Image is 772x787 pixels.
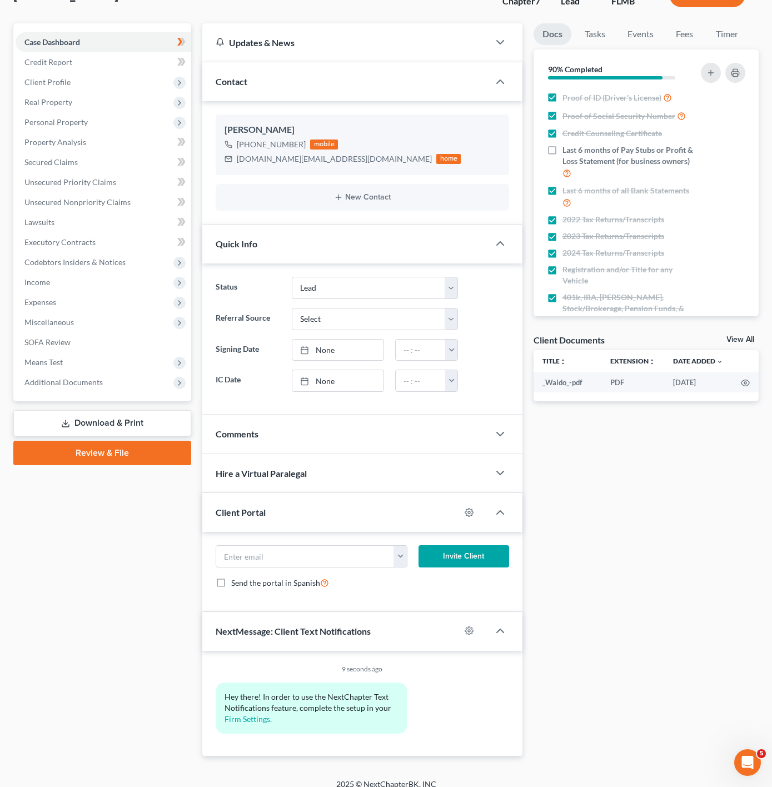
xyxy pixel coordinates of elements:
[562,247,664,258] span: 2024 Tax Returns/Transcripts
[24,97,72,107] span: Real Property
[225,692,391,713] span: Hey there! In order to use the NextChapter Text Notifications feature, complete the setup in your
[16,32,191,52] a: Case Dashboard
[216,507,266,517] span: Client Portal
[24,297,56,307] span: Expenses
[24,117,88,127] span: Personal Property
[216,468,307,479] span: Hire a Virtual Paralegal
[292,340,383,361] a: None
[667,23,703,45] a: Fees
[562,292,693,325] span: 401k, IRA, [PERSON_NAME], Stock/Brokerage, Pension Funds, & Retirement account statements
[734,749,761,776] iframe: Intercom live chat
[534,372,601,392] td: _Waldo_-pdf
[216,626,371,636] span: NextMessage: Client Text Notifications
[24,137,86,147] span: Property Analysis
[225,193,500,202] button: New Contact
[225,714,272,724] a: Firm Settings.
[649,358,655,365] i: unfold_more
[210,370,286,392] label: IC Date
[542,357,566,365] a: Titleunfold_more
[562,264,693,286] span: Registration and/or Title for any Vehicle
[419,545,509,567] button: Invite Client
[16,52,191,72] a: Credit Report
[436,154,461,164] div: home
[396,340,446,361] input: -- : --
[24,57,72,67] span: Credit Report
[534,334,605,346] div: Client Documents
[562,214,664,225] span: 2022 Tax Returns/Transcripts
[24,77,71,87] span: Client Profile
[716,358,723,365] i: expand_more
[13,410,191,436] a: Download & Print
[601,372,664,392] td: PDF
[24,157,78,167] span: Secured Claims
[24,37,80,47] span: Case Dashboard
[210,339,286,361] label: Signing Date
[24,257,126,267] span: Codebtors Insiders & Notices
[24,357,63,367] span: Means Test
[664,372,732,392] td: [DATE]
[216,76,247,87] span: Contact
[562,111,675,122] span: Proof of Social Security Number
[16,192,191,212] a: Unsecured Nonpriority Claims
[562,92,661,103] span: Proof of ID (Driver's License)
[562,145,693,167] span: Last 6 months of Pay Stubs or Profit & Loss Statement (for business owners)
[707,23,747,45] a: Timer
[576,23,614,45] a: Tasks
[16,212,191,232] a: Lawsuits
[726,336,754,343] a: View All
[225,123,500,137] div: [PERSON_NAME]
[24,277,50,287] span: Income
[237,139,306,150] div: [PHONE_NUMBER]
[216,664,509,674] div: 9 seconds ago
[216,546,394,567] input: Enter email
[562,231,664,242] span: 2023 Tax Returns/Transcripts
[24,377,103,387] span: Additional Documents
[210,308,286,330] label: Referral Source
[562,185,689,196] span: Last 6 months of all Bank Statements
[610,357,655,365] a: Extensionunfold_more
[16,172,191,192] a: Unsecured Priority Claims
[24,317,74,327] span: Miscellaneous
[216,429,258,439] span: Comments
[216,238,257,249] span: Quick Info
[210,277,286,299] label: Status
[396,370,446,391] input: -- : --
[237,153,432,165] div: [DOMAIN_NAME][EMAIL_ADDRESS][DOMAIN_NAME]
[24,177,116,187] span: Unsecured Priority Claims
[231,578,320,587] span: Send the portal in Spanish
[562,128,662,139] span: Credit Counseling Certificate
[16,232,191,252] a: Executory Contracts
[24,337,71,347] span: SOFA Review
[16,332,191,352] a: SOFA Review
[216,37,475,48] div: Updates & News
[310,140,338,150] div: mobile
[292,370,383,391] a: None
[24,217,54,227] span: Lawsuits
[24,237,96,247] span: Executory Contracts
[757,749,766,758] span: 5
[619,23,663,45] a: Events
[673,357,723,365] a: Date Added expand_more
[16,152,191,172] a: Secured Claims
[548,64,602,74] strong: 90% Completed
[24,197,131,207] span: Unsecured Nonpriority Claims
[560,358,566,365] i: unfold_more
[534,23,571,45] a: Docs
[16,132,191,152] a: Property Analysis
[13,441,191,465] a: Review & File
